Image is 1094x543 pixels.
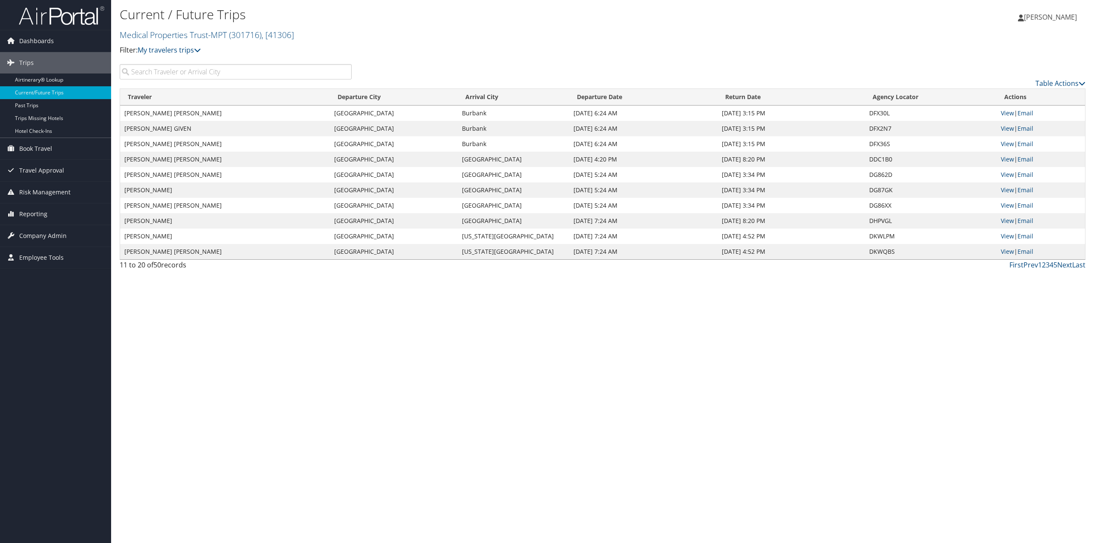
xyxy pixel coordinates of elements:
td: [DATE] 3:15 PM [718,106,865,121]
span: Reporting [19,203,47,225]
td: DKWQBS [865,244,997,259]
span: [PERSON_NAME] [1024,12,1077,22]
td: | [997,136,1085,152]
span: Company Admin [19,225,67,247]
td: [GEOGRAPHIC_DATA] [458,198,569,213]
td: [GEOGRAPHIC_DATA] [330,229,458,244]
td: [GEOGRAPHIC_DATA] [330,106,458,121]
th: Departure City: activate to sort column ascending [330,89,458,106]
a: My travelers trips [138,45,201,55]
a: Email [1018,155,1033,163]
td: [DATE] 7:24 AM [569,229,718,244]
td: | [997,182,1085,198]
td: [PERSON_NAME] [120,182,330,198]
td: DKWLPM [865,229,997,244]
span: Risk Management [19,182,71,203]
td: [DATE] 3:34 PM [718,198,865,213]
td: [DATE] 5:24 AM [569,167,718,182]
td: Burbank [458,106,569,121]
a: [PERSON_NAME] [1018,4,1085,30]
a: 4 [1050,260,1053,270]
span: Travel Approval [19,160,64,181]
td: [GEOGRAPHIC_DATA] [330,213,458,229]
a: Email [1018,247,1033,255]
td: [PERSON_NAME] GIVEN [120,121,330,136]
td: | [997,152,1085,167]
td: [DATE] 8:20 PM [718,213,865,229]
span: ( 301716 ) [229,29,262,41]
a: View [1001,109,1014,117]
td: [DATE] 4:20 PM [569,152,718,167]
td: DHPVGL [865,213,997,229]
td: [PERSON_NAME] [PERSON_NAME] [120,167,330,182]
td: [DATE] 4:52 PM [718,244,865,259]
a: Email [1018,186,1033,194]
td: [US_STATE][GEOGRAPHIC_DATA] [458,229,569,244]
a: View [1001,140,1014,148]
td: [GEOGRAPHIC_DATA] [330,182,458,198]
a: 2 [1042,260,1046,270]
a: View [1001,247,1014,255]
a: Email [1018,232,1033,240]
td: Burbank [458,121,569,136]
a: Email [1018,124,1033,132]
td: [GEOGRAPHIC_DATA] [458,182,569,198]
th: Traveler: activate to sort column ascending [120,89,330,106]
a: Table Actions [1035,79,1085,88]
a: View [1001,217,1014,225]
td: [GEOGRAPHIC_DATA] [458,213,569,229]
img: airportal-logo.png [19,6,104,26]
td: [GEOGRAPHIC_DATA] [330,121,458,136]
td: [PERSON_NAME] [120,229,330,244]
a: 3 [1046,260,1050,270]
td: [DATE] 6:24 AM [569,136,718,152]
td: | [997,213,1085,229]
td: | [997,167,1085,182]
td: [PERSON_NAME] [PERSON_NAME] [120,152,330,167]
th: Arrival City: activate to sort column ascending [458,89,569,106]
td: [GEOGRAPHIC_DATA] [330,198,458,213]
td: [DATE] 7:24 AM [569,244,718,259]
p: Filter: [120,45,764,56]
td: [GEOGRAPHIC_DATA] [330,244,458,259]
th: Departure Date: activate to sort column descending [569,89,718,106]
a: 5 [1053,260,1057,270]
td: [DATE] 5:24 AM [569,182,718,198]
td: [DATE] 5:24 AM [569,198,718,213]
td: [PERSON_NAME] [PERSON_NAME] [120,198,330,213]
a: 1 [1038,260,1042,270]
td: [DATE] 3:15 PM [718,136,865,152]
td: | [997,198,1085,213]
a: Email [1018,170,1033,179]
a: Email [1018,201,1033,209]
a: Email [1018,217,1033,225]
a: View [1001,201,1014,209]
a: Last [1072,260,1085,270]
a: View [1001,155,1014,163]
td: [DATE] 7:24 AM [569,213,718,229]
td: [DATE] 6:24 AM [569,106,718,121]
td: [GEOGRAPHIC_DATA] [458,167,569,182]
td: [PERSON_NAME] [PERSON_NAME] [120,244,330,259]
span: 50 [153,260,161,270]
td: [GEOGRAPHIC_DATA] [330,167,458,182]
td: DG862D [865,167,997,182]
td: | [997,244,1085,259]
td: [PERSON_NAME] [PERSON_NAME] [120,106,330,121]
td: DFX2N7 [865,121,997,136]
span: Dashboards [19,30,54,52]
a: Next [1057,260,1072,270]
td: [DATE] 4:52 PM [718,229,865,244]
td: [GEOGRAPHIC_DATA] [330,152,458,167]
td: DDC1B0 [865,152,997,167]
a: Email [1018,109,1033,117]
td: [DATE] 3:15 PM [718,121,865,136]
td: DFX30L [865,106,997,121]
td: [DATE] 3:34 PM [718,182,865,198]
div: 11 to 20 of records [120,260,352,274]
td: [GEOGRAPHIC_DATA] [458,152,569,167]
td: [DATE] 8:20 PM [718,152,865,167]
a: View [1001,186,1014,194]
td: [PERSON_NAME] [120,213,330,229]
td: DG87GK [865,182,997,198]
